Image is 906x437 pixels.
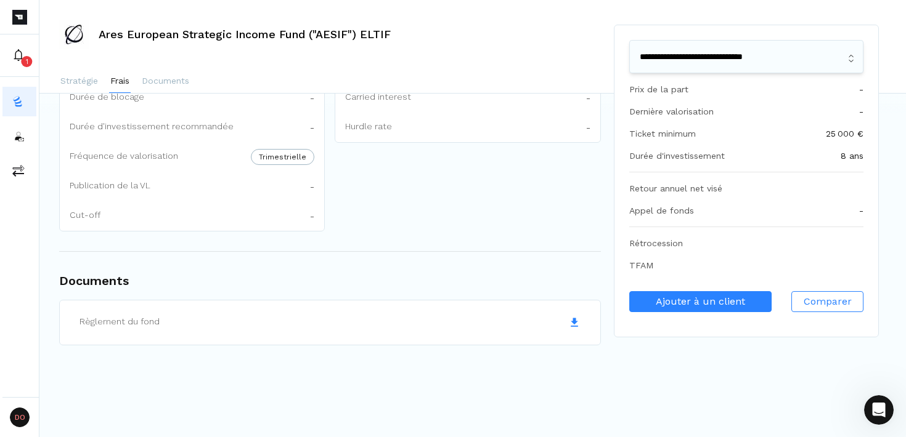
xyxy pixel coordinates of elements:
[629,237,683,249] div: Rétrocession
[142,74,189,87] p: Documents
[99,29,391,40] h3: Ares European Strategic Income Fund ("AESIF") ELTIF
[791,291,863,312] button: Comparer
[251,149,314,165] p: Trimestrielle
[310,121,314,134] span: -
[70,179,150,191] span: Publication de la VL
[841,150,863,162] div: 8 ans
[2,87,36,116] button: funds
[629,182,722,194] div: Retour annuel net visé
[629,105,714,118] div: Dernière valorisation
[26,57,28,66] p: 1
[59,271,601,290] h1: Documents
[310,180,314,193] span: -
[629,83,688,95] div: Prix de la part
[10,407,30,427] span: DO
[80,315,160,327] span: Règlement du fond
[629,150,725,162] div: Durée d'investissement
[12,95,25,108] img: funds
[2,41,36,70] button: 1
[345,90,411,103] span: Carried interest
[864,395,894,425] iframe: Intercom live chat
[310,210,314,222] span: -
[859,204,863,217] div: -
[629,259,653,271] div: TFAM
[2,156,36,185] button: commissions
[586,121,590,134] span: -
[2,121,36,151] button: investors
[310,92,314,104] span: -
[345,120,392,132] span: Hurdle rate
[12,130,25,142] img: investors
[12,164,25,177] img: commissions
[110,74,129,87] p: Frais
[59,20,89,49] img: Ares European Strategic Income Fund ("AESIF") ELTIF
[70,150,178,162] span: Fréquence de valorisation
[859,83,863,95] div: -
[70,90,144,103] span: Durée de blocage
[70,120,234,132] span: Durée d'investissement recommandée
[629,204,694,217] div: Appel de fonds
[629,291,772,312] button: Ajouter à un client
[629,127,696,140] div: Ticket minimum
[60,74,98,87] p: Stratégie
[859,105,863,118] div: -
[586,92,590,104] span: -
[826,127,863,140] div: 25 000 €
[70,209,100,221] span: Cut-off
